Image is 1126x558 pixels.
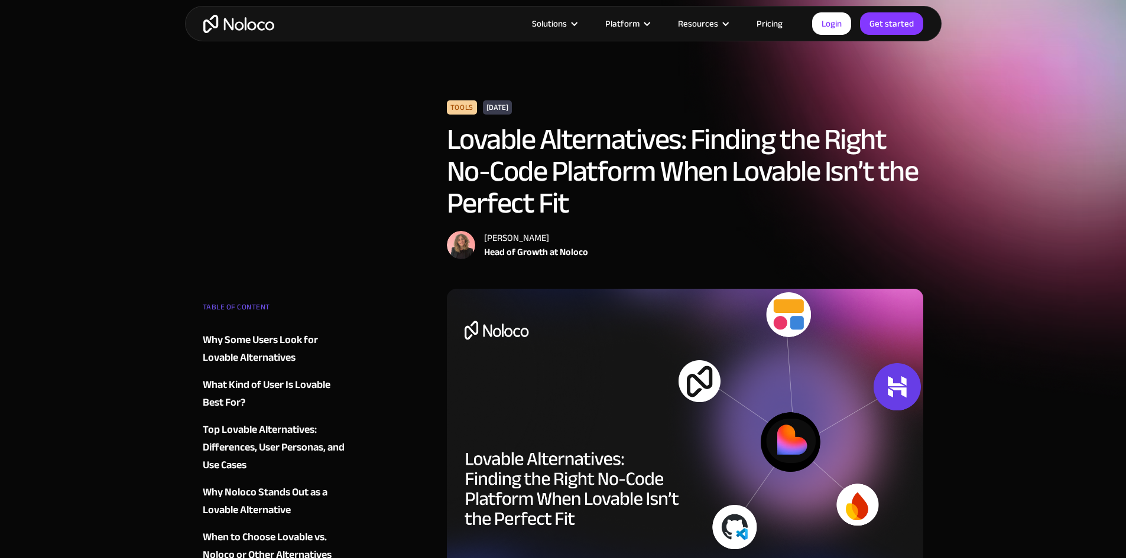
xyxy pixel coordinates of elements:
[203,421,346,474] a: Top Lovable Alternatives: Differences, User Personas, and Use Cases‍
[203,484,346,519] a: Why Noloco Stands Out as a Lovable Alternative
[517,16,590,31] div: Solutions
[484,231,588,245] div: [PERSON_NAME]
[447,123,924,219] h1: Lovable Alternatives: Finding the Right No-Code Platform When Lovable Isn’t the Perfect Fit
[590,16,663,31] div: Platform
[203,15,274,33] a: home
[605,16,640,31] div: Platform
[678,16,718,31] div: Resources
[742,16,797,31] a: Pricing
[484,245,588,259] div: Head of Growth at Noloco
[483,100,512,115] div: [DATE]
[532,16,567,31] div: Solutions
[812,12,851,35] a: Login
[447,100,477,115] div: Tools
[203,331,346,367] a: Why Some Users Look for Lovable Alternatives
[663,16,742,31] div: Resources
[203,376,346,412] a: What Kind of User Is Lovable Best For?
[860,12,923,35] a: Get started
[203,298,346,322] div: TABLE OF CONTENT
